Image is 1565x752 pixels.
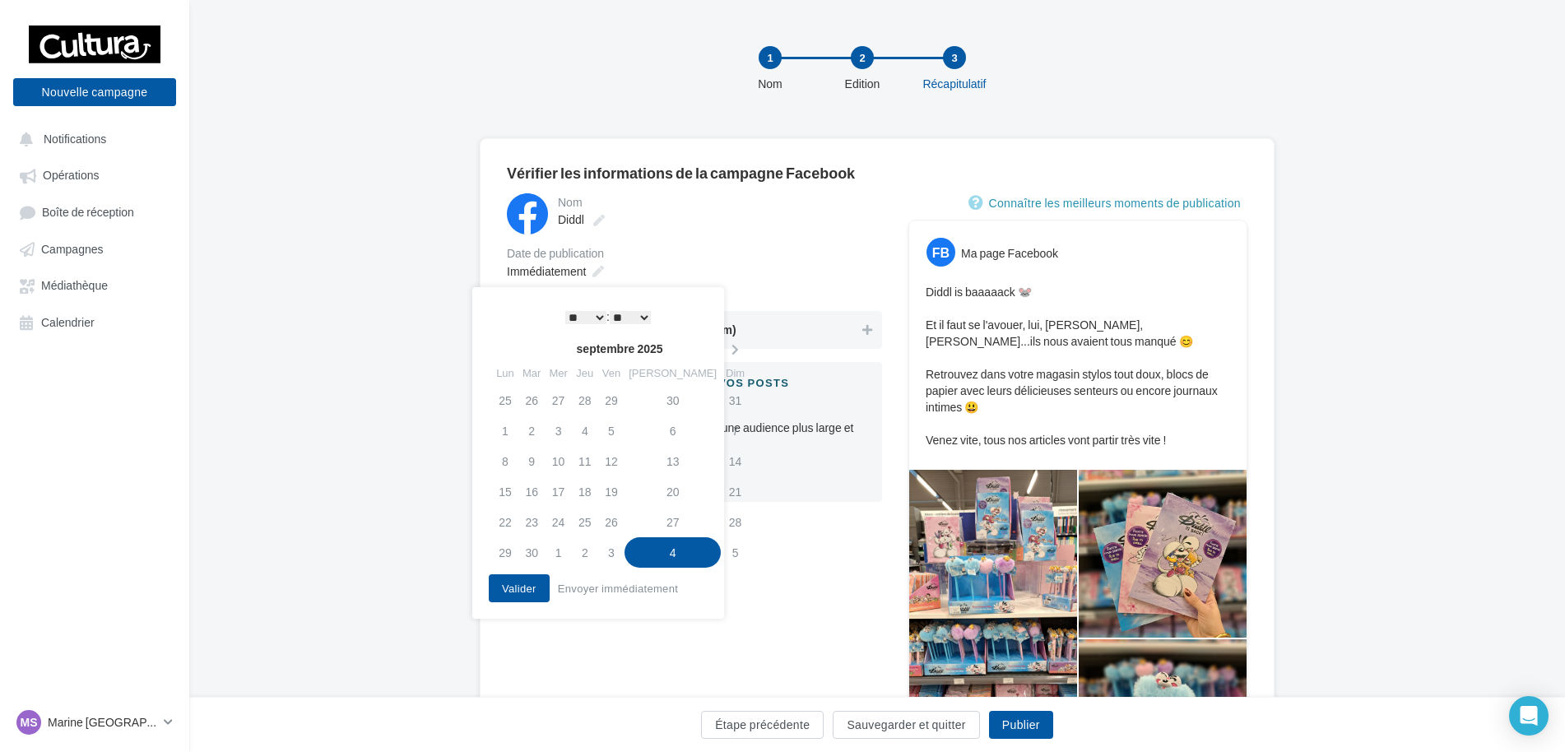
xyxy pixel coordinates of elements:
[701,711,824,739] button: Étape précédente
[10,307,179,337] a: Calendrier
[625,361,721,385] th: [PERSON_NAME]
[518,361,545,385] th: Mar
[1509,696,1549,736] div: Open Intercom Messenger
[492,415,518,446] td: 1
[492,446,518,476] td: 8
[717,76,823,92] div: Nom
[545,415,571,446] td: 3
[598,476,625,507] td: 19
[10,270,179,299] a: Médiathèque
[598,415,625,446] td: 5
[926,238,955,267] div: FB
[545,361,571,385] th: Mer
[598,537,625,568] td: 3
[572,446,598,476] td: 11
[41,242,104,256] span: Campagnes
[13,78,176,106] button: Nouvelle campagne
[721,476,750,507] td: 21
[41,279,108,293] span: Médiathèque
[572,385,598,415] td: 28
[10,160,179,189] a: Opérations
[625,507,721,537] td: 27
[518,385,545,415] td: 26
[572,476,598,507] td: 18
[721,507,750,537] td: 28
[551,578,685,598] button: Envoyer immédiatement
[492,537,518,568] td: 29
[518,507,545,537] td: 23
[545,476,571,507] td: 17
[41,315,95,329] span: Calendrier
[572,415,598,446] td: 4
[810,76,915,92] div: Edition
[833,711,979,739] button: Sauvegarder et quitter
[759,46,782,69] div: 1
[545,446,571,476] td: 10
[518,446,545,476] td: 9
[44,132,106,146] span: Notifications
[851,46,874,69] div: 2
[625,446,721,476] td: 13
[572,537,598,568] td: 2
[13,707,176,738] a: MS Marine [GEOGRAPHIC_DATA]
[48,714,157,731] p: Marine [GEOGRAPHIC_DATA]
[525,304,691,329] div: :
[545,385,571,415] td: 27
[545,537,571,568] td: 1
[507,264,586,278] span: Immédiatement
[492,476,518,507] td: 15
[598,361,625,385] th: Ven
[10,197,179,227] a: Boîte de réception
[518,415,545,446] td: 2
[625,476,721,507] td: 20
[42,205,134,219] span: Boîte de réception
[721,446,750,476] td: 14
[926,284,1230,448] p: Diddl is baaaaack 🐭 Et il faut se l'avouer, lui, [PERSON_NAME], [PERSON_NAME]...ils nous avaient ...
[545,507,571,537] td: 24
[572,361,598,385] th: Jeu
[558,212,584,226] span: Diddl
[492,361,518,385] th: Lun
[572,507,598,537] td: 25
[518,537,545,568] td: 30
[43,169,99,183] span: Opérations
[968,193,1247,213] a: Connaître les meilleurs moments de publication
[625,537,721,568] td: 4
[902,76,1007,92] div: Récapitulatif
[721,537,750,568] td: 5
[961,245,1058,262] div: Ma page Facebook
[598,385,625,415] td: 29
[598,507,625,537] td: 26
[598,446,625,476] td: 12
[507,165,1247,180] div: Vérifier les informations de la campagne Facebook
[21,714,38,731] span: MS
[721,415,750,446] td: 7
[989,711,1053,739] button: Publier
[489,574,550,602] button: Valider
[492,385,518,415] td: 25
[558,197,879,208] div: Nom
[721,385,750,415] td: 31
[625,415,721,446] td: 6
[625,385,721,415] td: 30
[943,46,966,69] div: 3
[518,337,721,361] th: septembre 2025
[10,234,179,263] a: Campagnes
[492,507,518,537] td: 22
[507,248,882,259] div: Date de publication
[518,476,545,507] td: 16
[10,123,173,153] button: Notifications
[721,361,750,385] th: Dim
